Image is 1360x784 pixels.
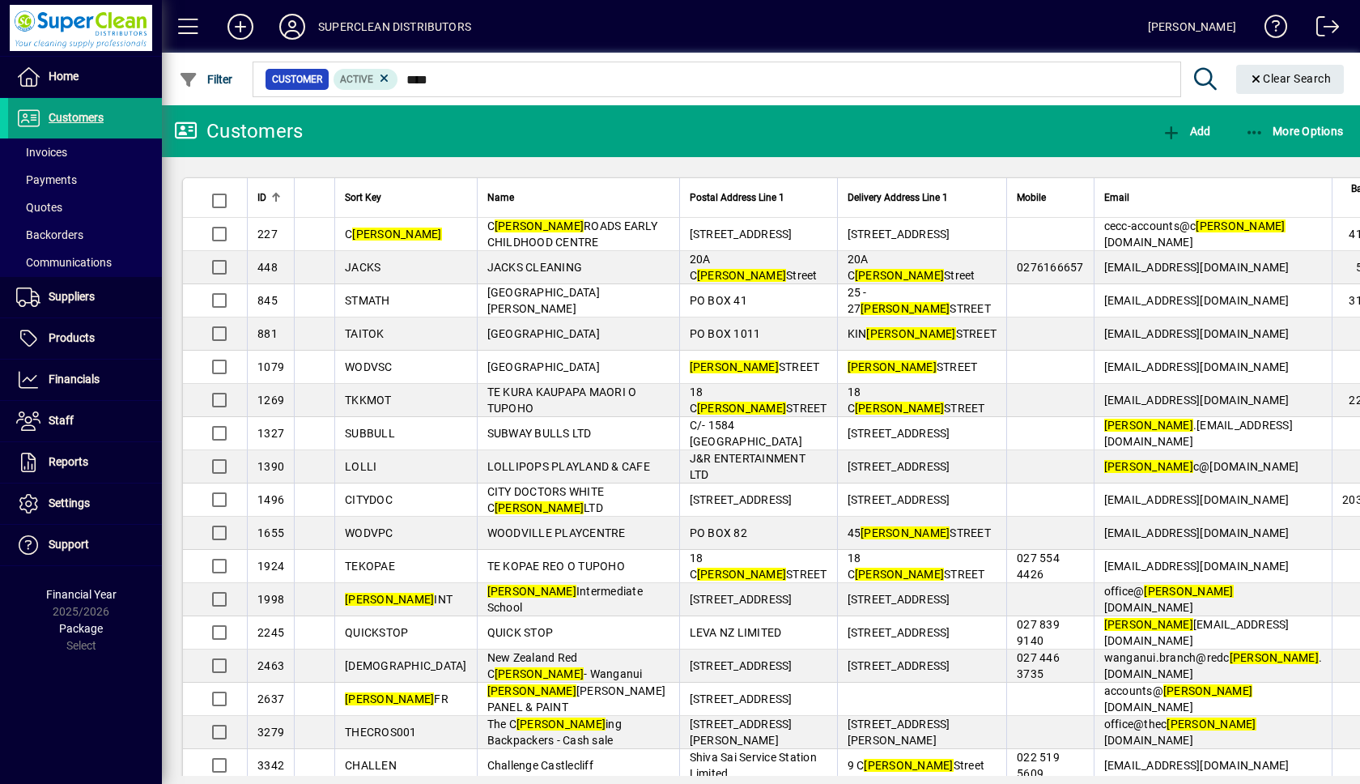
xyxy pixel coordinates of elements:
span: TE KURA KAUPAPA MAORI O TUPOHO [487,386,637,415]
span: Settings [49,496,90,509]
span: LOLLIPOPS PLAYLAND & CAFE [487,460,650,473]
span: [EMAIL_ADDRESS][DOMAIN_NAME] [1104,560,1290,573]
span: [STREET_ADDRESS] [848,593,950,606]
div: Customers [174,118,303,144]
span: [DEMOGRAPHIC_DATA] [345,659,467,672]
span: 027 554 4426 [1017,552,1060,581]
em: [PERSON_NAME] [855,568,944,581]
span: [GEOGRAPHIC_DATA] [487,327,600,340]
span: office@ [DOMAIN_NAME] [1104,585,1234,614]
span: INT [345,593,453,606]
span: SUBWAY BULLS LTD [487,427,592,440]
span: 881 [257,327,278,340]
span: 2463 [257,659,284,672]
span: TKKMOT [345,394,392,407]
a: Invoices [8,138,162,166]
em: [PERSON_NAME] [352,228,441,241]
span: 1269 [257,394,284,407]
em: [PERSON_NAME] [864,759,953,772]
span: Invoices [16,146,67,159]
span: Quotes [16,201,62,214]
button: Filter [175,65,237,94]
em: [PERSON_NAME] [1163,684,1252,697]
a: Support [8,525,162,565]
span: [STREET_ADDRESS] [848,659,950,672]
a: Settings [8,484,162,524]
button: Add [1158,117,1214,146]
span: Filter [179,73,233,86]
em: [PERSON_NAME] [690,360,779,373]
span: 027 446 3735 [1017,651,1060,680]
span: CITYDOC [345,493,393,506]
span: [STREET_ADDRESS] [690,659,793,672]
span: TEKOPAE [345,560,395,573]
em: [PERSON_NAME] [1230,651,1319,664]
em: [PERSON_NAME] [861,302,950,315]
span: WODVPC [345,526,393,539]
span: accounts@ [DOMAIN_NAME] [1104,684,1253,714]
span: 18 C STREET [690,386,827,415]
span: Add [1162,125,1210,138]
span: LOLLI [345,460,376,473]
span: 2637 [257,692,284,705]
span: PO BOX 82 [690,526,747,539]
span: 1390 [257,460,284,473]
span: [STREET_ADDRESS] [690,228,793,241]
button: Clear [1236,65,1345,94]
span: 3279 [257,726,284,739]
span: SUBBULL [345,427,395,440]
div: Mobile [1017,189,1084,207]
button: More Options [1241,117,1348,146]
div: [PERSON_NAME] [1148,14,1236,40]
em: [PERSON_NAME] [848,360,937,373]
em: [PERSON_NAME] [861,526,950,539]
span: [GEOGRAPHIC_DATA][PERSON_NAME] [487,286,600,315]
span: 2245 [257,626,284,639]
span: Payments [16,173,77,186]
em: [PERSON_NAME] [1144,585,1233,598]
mat-chip: Activation Status: Active [334,69,398,90]
em: [PERSON_NAME] [1196,219,1285,232]
span: Staff [49,414,74,427]
span: Customers [49,111,104,124]
span: [STREET_ADDRESS] [690,593,793,606]
span: New Zealand Red C - Wanganui [487,651,643,680]
span: Products [49,331,95,344]
em: [PERSON_NAME] [495,667,584,680]
span: 1998 [257,593,284,606]
em: [PERSON_NAME] [1167,718,1256,731]
span: CHALLEN [345,759,397,772]
span: TAITOK [345,327,385,340]
a: Communications [8,249,162,276]
span: Suppliers [49,290,95,303]
span: 1079 [257,360,284,373]
span: [EMAIL_ADDRESS][DOMAIN_NAME] [1104,394,1290,407]
a: Quotes [8,194,162,221]
span: [EMAIL_ADDRESS][DOMAIN_NAME] [1104,261,1290,274]
span: 1496 [257,493,284,506]
span: STREET [690,360,820,373]
span: .[EMAIL_ADDRESS][DOMAIN_NAME] [1104,419,1293,448]
span: 45 STREET [848,526,991,539]
span: [STREET_ADDRESS] [690,692,793,705]
span: PO BOX 1011 [690,327,761,340]
span: Name [487,189,514,207]
span: Intermediate School [487,585,643,614]
span: WODVSC [345,360,393,373]
span: PO BOX 41 [690,294,747,307]
span: [PERSON_NAME] PANEL & PAINT [487,684,666,714]
em: [PERSON_NAME] [855,402,944,415]
span: 845 [257,294,278,307]
span: Mobile [1017,189,1046,207]
span: [EMAIL_ADDRESS][DOMAIN_NAME] [1104,327,1290,340]
span: QUICK STOP [487,626,554,639]
div: Email [1104,189,1323,207]
span: Support [49,538,89,551]
a: Reports [8,442,162,483]
span: More Options [1245,125,1344,138]
span: office@thec [DOMAIN_NAME] [1104,718,1256,747]
span: 1655 [257,526,284,539]
span: 0276166657 [1017,261,1084,274]
span: Sort Key [345,189,381,207]
span: [STREET_ADDRESS] [848,427,950,440]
